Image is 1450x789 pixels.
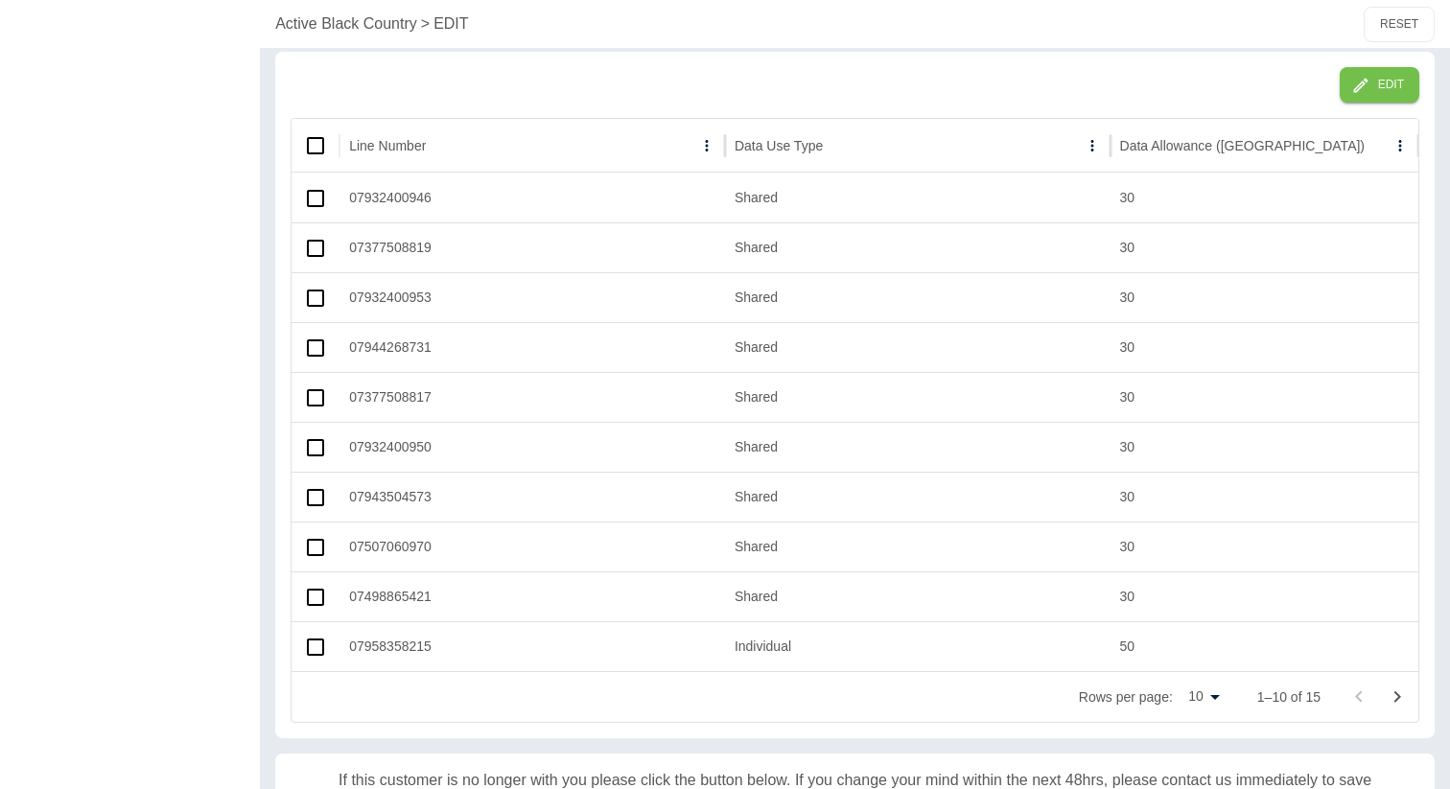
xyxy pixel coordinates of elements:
button: Data Allowance (GB) column menu [1387,132,1414,159]
div: 07932400946 [339,173,725,222]
div: 07943504573 [339,472,725,522]
div: Shared [725,272,1111,322]
div: 30 [1111,372,1418,422]
div: 07377508817 [339,372,725,422]
div: Individual [725,621,1111,671]
div: Shared [725,173,1111,222]
button: Edit [1340,67,1419,103]
div: 30 [1111,222,1418,272]
button: Data Use Type column menu [1079,132,1106,159]
div: Shared [725,372,1111,422]
button: Go to next page [1378,678,1416,716]
div: 07498865421 [339,571,725,621]
div: 07932400953 [339,272,725,322]
div: 50 [1111,621,1418,671]
div: 07507060970 [339,522,725,571]
a: Active Black Country [275,12,417,35]
div: Shared [725,222,1111,272]
div: 07377508819 [339,222,725,272]
div: Data Use Type [735,138,823,153]
button: RESET [1364,7,1435,42]
div: 30 [1111,272,1418,322]
div: 07932400950 [339,422,725,472]
div: 30 [1111,472,1418,522]
div: Shared [725,472,1111,522]
div: Shared [725,522,1111,571]
div: Line Number [349,138,426,153]
a: EDIT [433,12,468,35]
div: Shared [725,571,1111,621]
p: > [421,12,430,35]
button: Line Number column menu [693,132,720,159]
p: Rows per page: [1079,687,1173,707]
div: Shared [725,422,1111,472]
div: 10 [1181,683,1227,710]
div: 30 [1111,522,1418,571]
div: Shared [725,322,1111,372]
div: 07944268731 [339,322,725,372]
div: 07958358215 [339,621,725,671]
div: 30 [1111,571,1418,621]
p: 1–10 of 15 [1257,687,1321,707]
div: 30 [1111,422,1418,472]
div: 30 [1111,322,1418,372]
div: Data Allowance ([GEOGRAPHIC_DATA]) [1120,138,1365,153]
div: 30 [1111,173,1418,222]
